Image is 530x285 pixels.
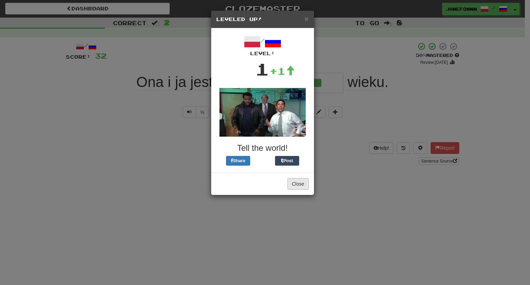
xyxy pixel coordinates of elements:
[216,50,309,57] div: Level:
[275,156,299,166] button: Post
[304,15,308,22] button: Close
[216,144,309,153] h3: Tell the world!
[216,16,309,23] h5: Leveled Up!
[255,57,269,81] div: 1
[287,178,309,190] button: Close
[219,88,306,137] img: office-a80e9430007fca076a14268f5cfaac02a5711bd98b344892871d2edf63981756.gif
[226,156,250,166] button: Share
[269,64,295,78] div: +1
[250,156,275,166] iframe: X Post Button
[216,33,309,57] div: /
[304,15,308,23] span: ×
